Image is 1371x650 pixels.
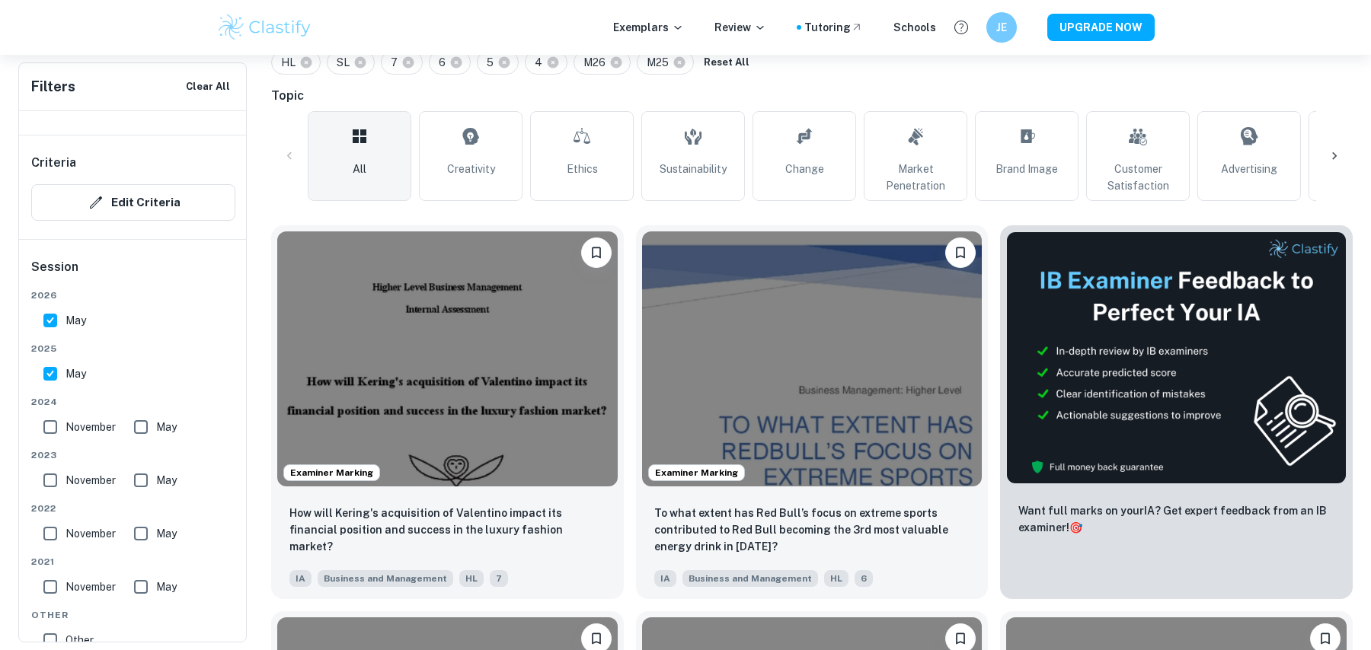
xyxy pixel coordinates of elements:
[271,87,1353,105] h6: Topic
[66,632,94,648] span: Other
[31,288,235,302] span: 2026
[649,466,744,480] span: Examiner Marking
[337,54,356,71] span: SL
[31,608,235,622] span: Other
[804,19,863,36] a: Tutoring
[284,466,379,480] span: Examiner Marking
[182,75,234,98] button: Clear All
[31,76,75,97] h6: Filters
[1221,161,1277,177] span: Advertising
[1093,161,1183,194] span: Customer Satisfaction
[31,342,235,355] span: 2025
[714,19,766,36] p: Review
[583,54,612,71] span: M26
[995,161,1058,177] span: Brand Image
[156,419,177,435] span: May
[156,525,177,542] span: May
[31,502,235,515] span: 2022
[391,54,404,71] span: 7
[948,14,974,40] button: Help and Feedback
[824,570,848,587] span: HL
[535,54,549,71] span: 4
[447,161,495,177] span: Creativity
[682,570,818,587] span: Business and Management
[216,12,313,43] img: Clastify logo
[1006,231,1347,484] img: Thumbnail
[31,154,76,172] h6: Criteria
[381,50,423,75] div: 7
[327,50,375,75] div: SL
[66,472,116,489] span: November
[700,51,753,74] button: Reset All
[66,365,86,382] span: May
[289,505,606,555] p: How will Kering's acquisition of Valentino impact its financial position and success in the luxur...
[31,184,235,221] button: Edit Criteria
[289,570,312,587] span: IA
[636,225,989,599] a: Examiner MarkingBookmarkTo what extent has Red Bull’s focus on extreme sports contributed to Red ...
[647,54,676,71] span: M25
[271,225,624,599] a: Examiner MarkingBookmarkHow will Kering's acquisition of Valentino impact its financial position ...
[1047,14,1155,41] button: UPGRADE NOW
[31,395,235,409] span: 2024
[271,50,321,75] div: HL
[893,19,936,36] a: Schools
[993,19,1011,36] h6: JE
[318,570,453,587] span: Business and Management
[642,231,983,486] img: Business and Management IA example thumbnail: To what extent has Red Bull’s focus on e
[1069,521,1082,534] span: 🎯
[654,505,970,555] p: To what extent has Red Bull’s focus on extreme sports contributed to Red Bull becoming the 3rd mo...
[1018,502,1334,536] p: Want full marks on your IA ? Get expert feedback from an IB examiner!
[156,578,177,595] span: May
[785,161,824,177] span: Change
[581,237,612,268] button: Bookmark
[31,555,235,569] span: 2021
[613,19,684,36] p: Exemplars
[66,525,116,542] span: November
[31,258,235,288] h6: Session
[281,54,302,71] span: HL
[66,578,116,595] span: November
[525,50,567,75] div: 4
[487,54,500,71] span: 5
[66,312,86,329] span: May
[490,570,508,587] span: 7
[31,448,235,462] span: 2023
[156,472,177,489] span: May
[277,231,618,486] img: Business and Management IA example thumbnail: How will Kering's acquisition of Valenti
[567,161,598,177] span: Ethics
[574,50,631,75] div: M26
[459,570,484,587] span: HL
[1000,225,1353,599] a: ThumbnailWant full marks on yourIA? Get expert feedback from an IB examiner!
[855,570,873,587] span: 6
[353,161,366,177] span: All
[637,50,694,75] div: M25
[429,50,471,75] div: 6
[986,12,1017,43] button: JE
[660,161,727,177] span: Sustainability
[66,419,116,435] span: November
[871,161,960,194] span: Market Penetration
[654,570,676,587] span: IA
[439,54,452,71] span: 6
[945,237,976,268] button: Bookmark
[477,50,519,75] div: 5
